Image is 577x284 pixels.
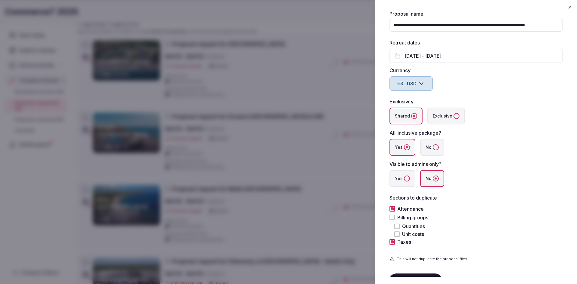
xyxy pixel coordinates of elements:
label: Yes [389,170,415,187]
button: [DATE] - [DATE] [389,49,563,63]
label: Attendance [397,206,424,211]
label: No [420,139,444,156]
button: Exclusive [453,113,459,119]
label: No [420,170,444,187]
button: No [433,176,439,182]
label: Retreat dates [389,40,420,46]
label: Proposal name [389,11,563,16]
button: No [433,144,439,150]
label: Yes [389,139,415,156]
label: Billing groups [397,215,428,221]
h3: Sections to duplicate [389,194,563,201]
button: USD [389,76,433,91]
label: All-inclusive package? [389,130,441,136]
label: Taxes [397,240,411,244]
label: Currency [389,68,563,73]
p: This will not duplicate the proposal files. [397,257,468,262]
label: Quantities [402,224,425,229]
button: Yes [404,176,410,182]
button: Shared [411,113,417,119]
label: Exclusive [427,108,465,124]
label: Visible to admins only? [389,161,441,167]
label: Unit costs [402,232,424,237]
label: Exclusivity [389,99,414,105]
label: Shared [389,108,423,124]
button: Yes [404,144,410,150]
